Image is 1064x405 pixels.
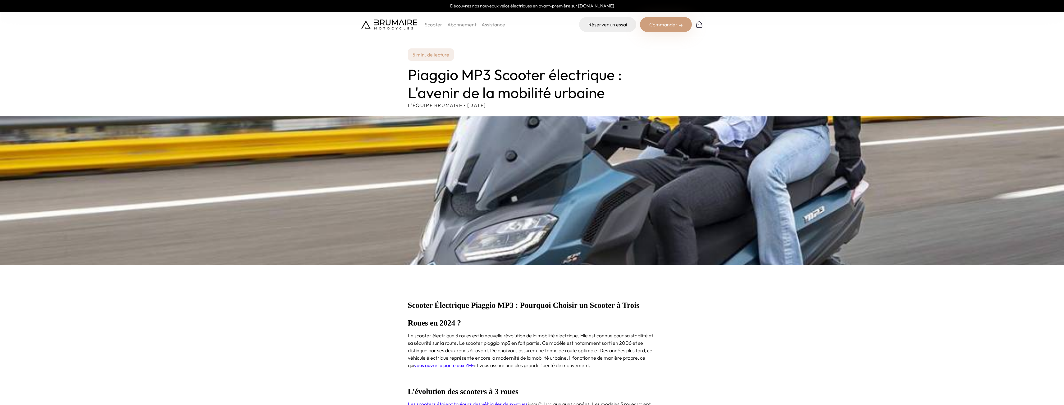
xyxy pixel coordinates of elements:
[408,387,518,396] strong: L’évolution des scooters à 3 roues
[640,17,692,32] div: Commander
[447,21,477,28] a: Abonnement
[414,362,474,368] a: vous ouvre la porte aux ZFE
[482,21,505,28] a: Assistance
[408,66,656,101] h1: Piaggio MP3 Scooter électrique : L'avenir de la mobilité urbaine
[361,20,417,29] img: Brumaire Motocycles
[579,17,636,32] a: Réserver un essai
[408,101,656,109] p: L'équipe Brumaire • [DATE]
[408,332,656,369] p: Le scooter électrique 3 roues est la nouvelle révolution de la mobilité électrique. Elle est conn...
[679,24,683,27] img: right-arrow-2.png
[425,21,442,28] p: Scooter
[408,48,454,61] p: 5 min. de lecture
[408,301,639,327] strong: Scooter Électrique Piaggio MP3 : Pourquoi Choisir un Scooter à Trois Roues en 2024 ?
[696,21,703,28] img: Panier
